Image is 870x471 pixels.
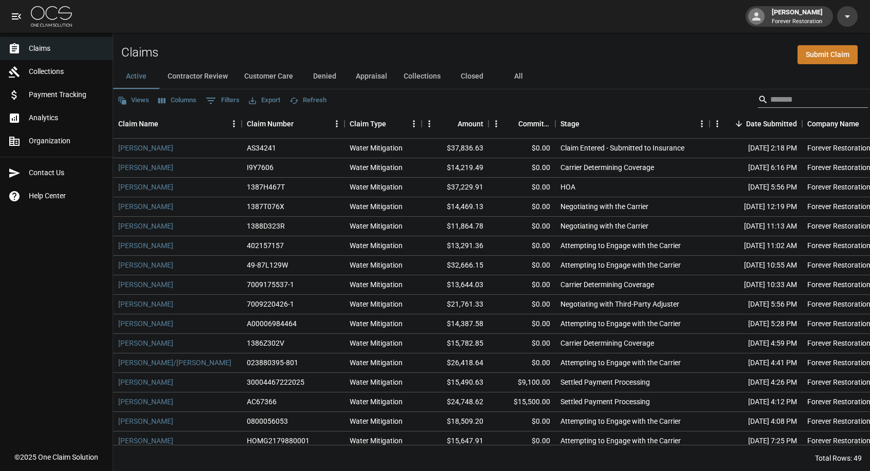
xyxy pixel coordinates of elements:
[350,318,403,329] div: Water Mitigation
[710,353,802,373] div: [DATE] 4:41 PM
[422,139,488,158] div: $37,836.63
[710,139,802,158] div: [DATE] 2:18 PM
[247,221,285,231] div: 1388D323R
[504,117,518,131] button: Sort
[488,109,555,138] div: Committed Amount
[488,275,555,295] div: $0.00
[746,109,797,138] div: Date Submitted
[815,453,862,463] div: Total Rows: 49
[29,191,104,201] span: Help Center
[710,295,802,314] div: [DATE] 5:56 PM
[488,412,555,431] div: $0.00
[710,178,802,197] div: [DATE] 5:56 PM
[247,182,285,192] div: 1387H467T
[247,397,277,407] div: AC67366
[772,17,823,26] p: Forever Restoration
[118,109,158,138] div: Claim Name
[560,397,650,407] div: Settled Payment Processing
[121,45,158,60] h2: Claims
[118,397,173,407] a: [PERSON_NAME]
[422,178,488,197] div: $37,229.91
[422,256,488,275] div: $32,666.15
[29,89,104,100] span: Payment Tracking
[301,64,348,89] button: Denied
[345,109,422,138] div: Claim Type
[118,416,173,426] a: [PERSON_NAME]
[350,143,403,153] div: Water Mitigation
[560,416,681,426] div: Attempting to Engage with the Carrier
[226,116,242,131] button: Menu
[386,117,401,131] button: Sort
[287,92,329,108] button: Refresh
[422,158,488,178] div: $14,219.49
[350,240,403,251] div: Water Mitigation
[560,377,650,387] div: Settled Payment Processing
[560,182,575,192] div: HOA
[247,109,294,138] div: Claim Number
[710,116,725,131] button: Menu
[247,436,310,446] div: HOMG2179880001
[118,436,173,446] a: [PERSON_NAME]
[422,295,488,314] div: $21,761.33
[118,377,173,387] a: [PERSON_NAME]
[350,221,403,231] div: Water Mitigation
[710,431,802,451] div: [DATE] 7:25 PM
[710,373,802,392] div: [DATE] 4:26 PM
[560,143,684,153] div: Claim Entered - Submitted to Insurance
[115,92,152,108] button: Views
[247,377,304,387] div: 30004467222025
[422,275,488,295] div: $13,644.03
[710,197,802,217] div: [DATE] 12:19 PM
[422,217,488,236] div: $11,864.78
[710,412,802,431] div: [DATE] 4:08 PM
[113,64,159,89] button: Active
[488,236,555,256] div: $0.00
[579,117,594,131] button: Sort
[449,64,495,89] button: Closed
[422,353,488,373] div: $26,418.64
[422,334,488,353] div: $15,782.85
[768,7,827,26] div: [PERSON_NAME]
[560,162,654,173] div: Carrier Determining Coverage
[247,318,297,329] div: A00006984464
[488,295,555,314] div: $0.00
[350,416,403,426] div: Water Mitigation
[31,6,72,27] img: ocs-logo-white-transparent.png
[247,143,276,153] div: AS34241
[247,357,298,368] div: 023880395-801
[560,221,648,231] div: Negotiating with the Carrier
[242,109,345,138] div: Claim Number
[29,66,104,77] span: Collections
[560,338,654,348] div: Carrier Determining Coverage
[758,91,868,110] div: Search
[797,45,858,64] a: Submit Claim
[118,240,173,251] a: [PERSON_NAME]
[560,201,648,212] div: Negotiating with the Carrier
[118,279,173,290] a: [PERSON_NAME]
[710,392,802,412] div: [DATE] 4:12 PM
[350,182,403,192] div: Water Mitigation
[488,353,555,373] div: $0.00
[710,314,802,334] div: [DATE] 5:28 PM
[350,279,403,290] div: Water Mitigation
[710,275,802,295] div: [DATE] 10:33 AM
[560,299,679,309] div: Negotiating with Third-Party Adjuster
[488,139,555,158] div: $0.00
[118,201,173,212] a: [PERSON_NAME]
[118,143,173,153] a: [PERSON_NAME]
[422,314,488,334] div: $14,387.58
[247,279,294,290] div: 7009175537-1
[807,109,859,138] div: Company Name
[560,109,579,138] div: Stage
[350,162,403,173] div: Water Mitigation
[247,260,288,270] div: 49-87L129W
[560,318,681,329] div: Attempting to Engage with the Carrier
[29,136,104,146] span: Organization
[29,112,104,123] span: Analytics
[118,318,173,329] a: [PERSON_NAME]
[350,260,403,270] div: Water Mitigation
[158,117,173,131] button: Sort
[710,217,802,236] div: [DATE] 11:13 AM
[118,221,173,231] a: [PERSON_NAME]
[422,431,488,451] div: $15,647.91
